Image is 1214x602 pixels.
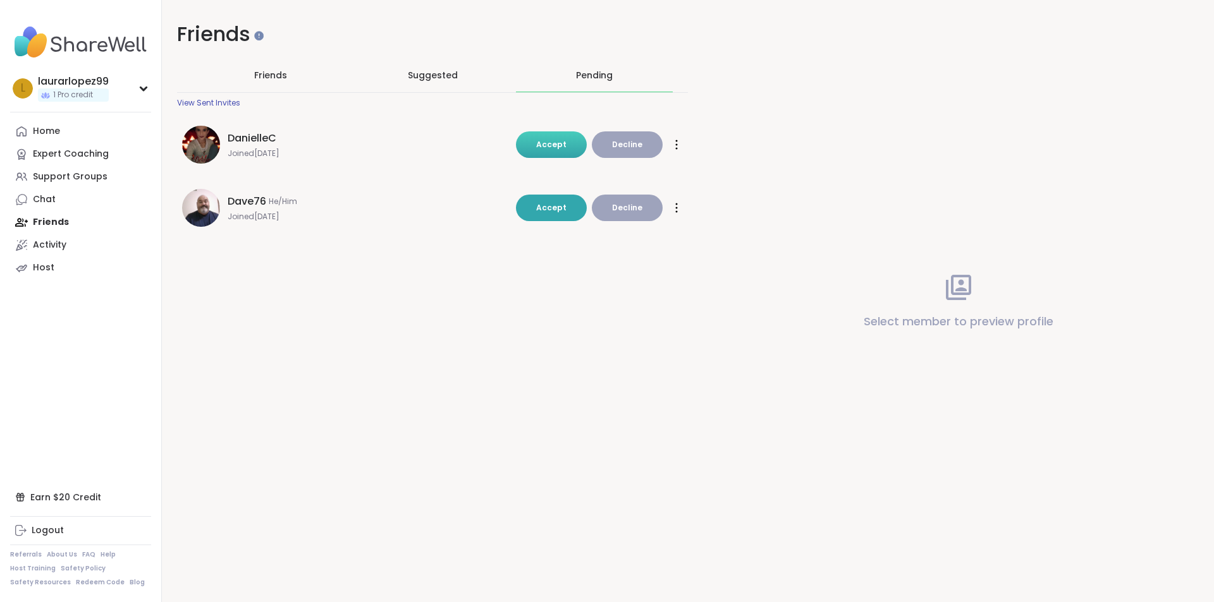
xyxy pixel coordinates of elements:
[516,195,587,221] button: Accept
[576,69,613,81] div: Pending
[33,171,107,183] div: Support Groups
[10,486,151,509] div: Earn $20 Credit
[516,131,587,158] button: Accept
[10,143,151,166] a: Expert Coaching
[33,262,54,274] div: Host
[228,212,508,222] span: Joined [DATE]
[182,189,220,227] img: Dave76
[592,195,663,221] button: Decline
[10,564,56,573] a: Host Training
[10,550,42,559] a: Referrals
[864,313,1053,330] p: Select member to preview profile
[182,126,220,164] img: DanielleC
[33,239,66,251] div: Activity
[10,120,151,143] a: Home
[47,550,77,559] a: About Us
[33,193,56,206] div: Chat
[177,98,240,108] div: View Sent Invites
[592,131,663,158] button: Decline
[536,139,567,150] span: Accept
[10,166,151,188] a: Support Groups
[408,69,458,81] span: Suggested
[228,131,276,146] span: DanielleC
[82,550,95,559] a: FAQ
[32,524,64,537] div: Logout
[269,196,297,207] span: He/Him
[10,519,151,542] a: Logout
[38,75,109,88] div: laurarlopez99
[21,80,25,97] span: l
[76,578,125,587] a: Redeem Code
[101,550,116,559] a: Help
[10,20,151,64] img: ShareWell Nav Logo
[612,139,642,150] span: Decline
[61,564,106,573] a: Safety Policy
[33,125,60,138] div: Home
[10,188,151,211] a: Chat
[254,69,287,81] span: Friends
[536,202,567,213] span: Accept
[33,148,109,160] div: Expert Coaching
[228,194,266,209] span: Dave76
[254,31,264,40] iframe: Spotlight
[10,578,71,587] a: Safety Resources
[612,202,642,214] span: Decline
[130,578,145,587] a: Blog
[10,234,151,256] a: Activity
[228,148,508,159] span: Joined [DATE]
[177,20,688,49] h1: Friends
[10,256,151,279] a: Host
[53,90,93,100] span: 1 Pro credit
